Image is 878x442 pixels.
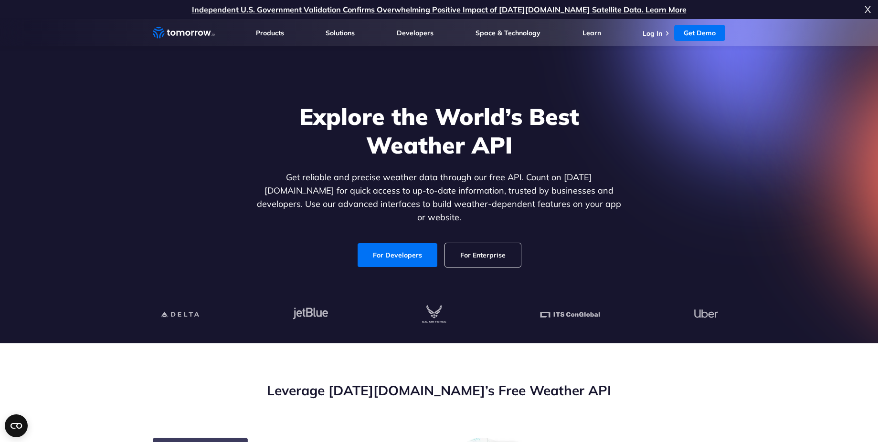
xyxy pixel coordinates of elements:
h1: Explore the World’s Best Weather API [255,102,624,159]
a: Home link [153,26,215,40]
a: Space & Technology [476,29,540,37]
a: Products [256,29,284,37]
button: Open CMP widget [5,414,28,437]
a: For Developers [358,243,437,267]
a: Solutions [326,29,355,37]
a: For Enterprise [445,243,521,267]
a: Log In [643,29,662,38]
a: Developers [397,29,434,37]
h2: Leverage [DATE][DOMAIN_NAME]’s Free Weather API [153,381,726,400]
a: Independent U.S. Government Validation Confirms Overwhelming Positive Impact of [DATE][DOMAIN_NAM... [192,5,687,14]
a: Learn [582,29,601,37]
a: Get Demo [674,25,725,41]
p: Get reliable and precise weather data through our free API. Count on [DATE][DOMAIN_NAME] for quic... [255,171,624,224]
